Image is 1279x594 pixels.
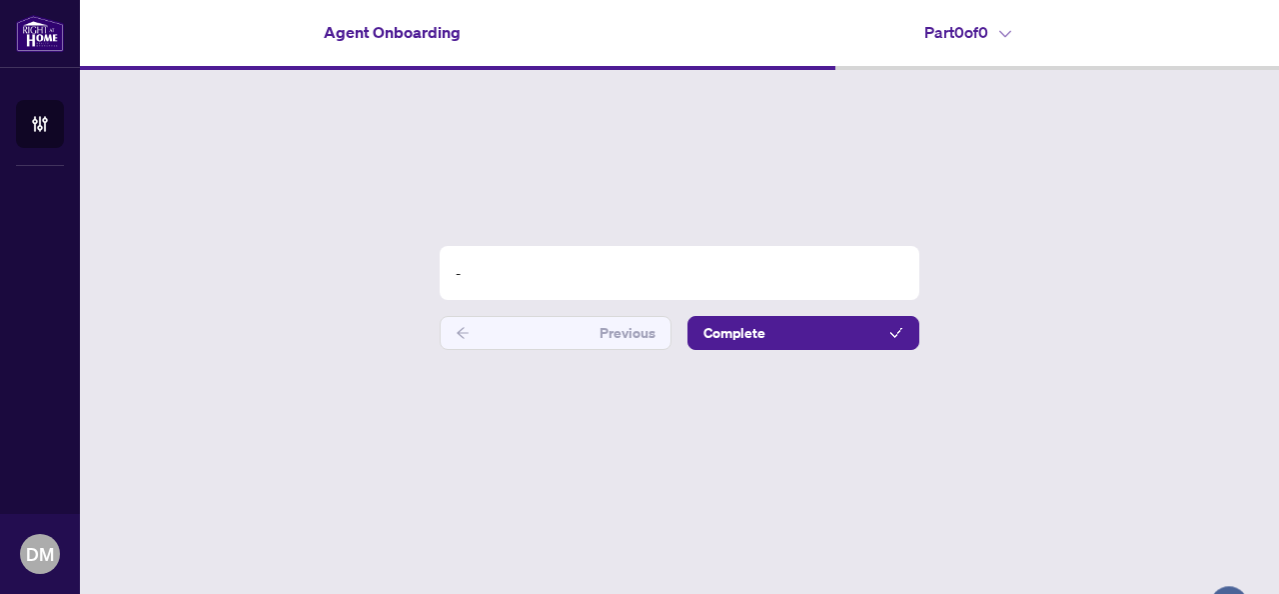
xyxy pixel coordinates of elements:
[324,20,461,44] h4: Agent Onboarding
[26,540,54,568] span: DM
[687,316,919,350] button: Complete
[889,326,903,340] span: check
[1199,524,1259,584] button: Open asap
[440,246,919,300] div: -
[924,20,1011,44] h4: Part 0 of 0
[440,316,671,350] button: Previous
[16,15,64,52] img: logo
[703,317,765,349] span: Complete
